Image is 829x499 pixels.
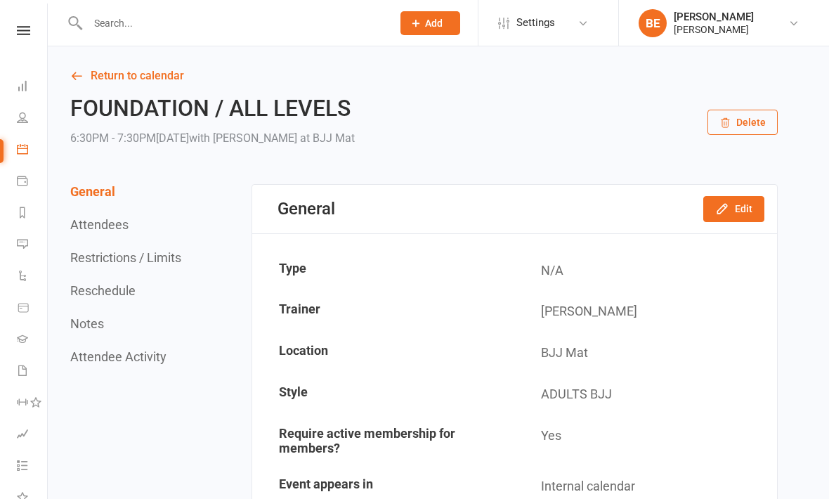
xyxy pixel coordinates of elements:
[400,11,460,35] button: Add
[516,333,776,373] td: BJJ Mat
[516,292,776,332] td: [PERSON_NAME]
[516,7,555,39] span: Settings
[254,375,514,415] td: Style
[674,23,754,36] div: [PERSON_NAME]
[254,251,514,291] td: Type
[516,416,776,465] td: Yes
[278,199,335,219] div: General
[17,293,48,325] a: Product Sales
[189,131,297,145] span: with [PERSON_NAME]
[17,135,48,167] a: Calendar
[70,349,167,364] button: Attendee Activity
[254,333,514,373] td: Location
[516,375,776,415] td: ADULTS BJJ
[70,129,355,148] div: 6:30PM - 7:30PM[DATE]
[70,184,115,199] button: General
[516,251,776,291] td: N/A
[70,66,778,86] a: Return to calendar
[639,9,667,37] div: BE
[703,196,764,221] button: Edit
[70,316,104,331] button: Notes
[17,103,48,135] a: People
[17,198,48,230] a: Reports
[70,250,181,265] button: Restrictions / Limits
[254,416,514,465] td: Require active membership for members?
[17,167,48,198] a: Payments
[70,283,136,298] button: Reschedule
[254,292,514,332] td: Trainer
[541,477,766,497] div: Internal calendar
[707,110,778,135] button: Delete
[17,72,48,103] a: Dashboard
[70,96,355,121] h2: FOUNDATION / ALL LEVELS
[300,131,355,145] span: at BJJ Mat
[84,13,382,33] input: Search...
[425,18,443,29] span: Add
[674,11,754,23] div: [PERSON_NAME]
[17,420,48,451] a: Assessments
[70,217,129,232] button: Attendees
